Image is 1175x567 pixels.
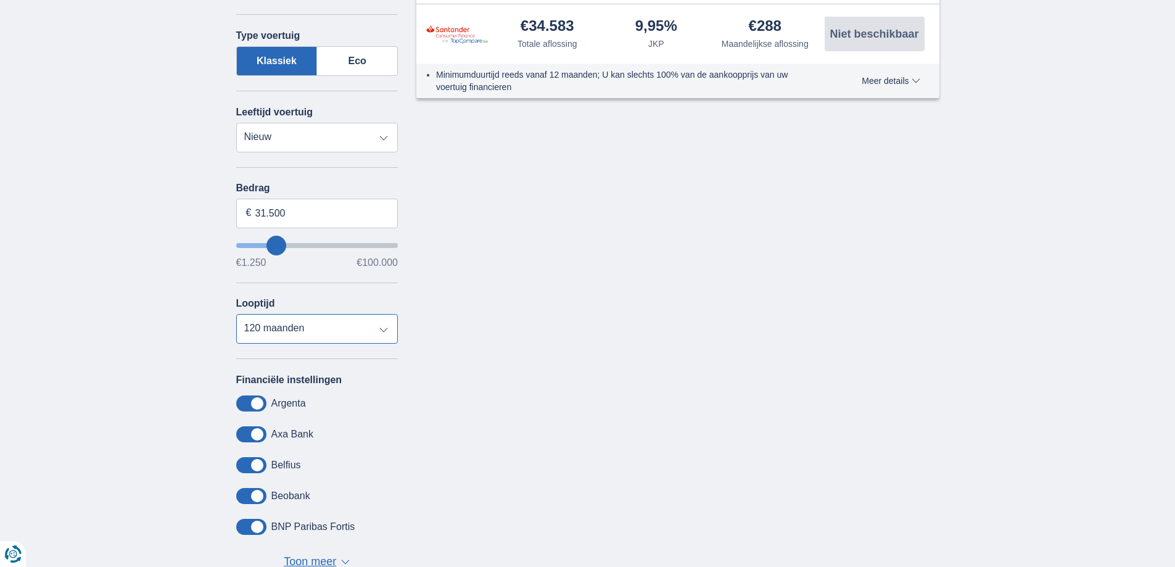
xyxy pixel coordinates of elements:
[236,30,300,41] label: Type voertuig
[517,38,577,50] div: Totale aflossing
[236,107,313,118] label: Leeftijd voertuig
[236,243,398,248] input: wantToBorrow
[271,460,301,471] label: Belfius
[341,560,350,565] span: ▼
[830,28,918,39] span: Niet beschikbaar
[436,68,817,93] li: Minimumduurtijd reeds vanaf 12 maanden; U kan slechts 100% van de aankoopprijs van uw voertuig fi...
[357,258,398,268] span: €100.000
[749,19,781,35] div: €288
[236,46,318,76] label: Klassiek
[271,429,313,440] label: Axa Bank
[825,17,925,51] button: Niet beschikbaar
[317,46,398,76] label: Eco
[648,38,664,50] div: JKP
[426,25,488,44] img: product.pl.alt Santander
[271,521,355,532] label: BNP Paribas Fortis
[236,258,266,268] span: €1.250
[246,206,252,220] span: €
[236,375,342,386] label: Financiële instellingen
[521,19,574,35] div: €34.583
[271,490,310,502] label: Beobank
[236,298,275,309] label: Looptijd
[236,183,398,194] label: Bedrag
[271,398,306,409] label: Argenta
[722,38,809,50] div: Maandelijkse aflossing
[852,76,929,86] button: Meer details
[635,19,677,35] div: 9,95%
[862,77,920,85] span: Meer details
